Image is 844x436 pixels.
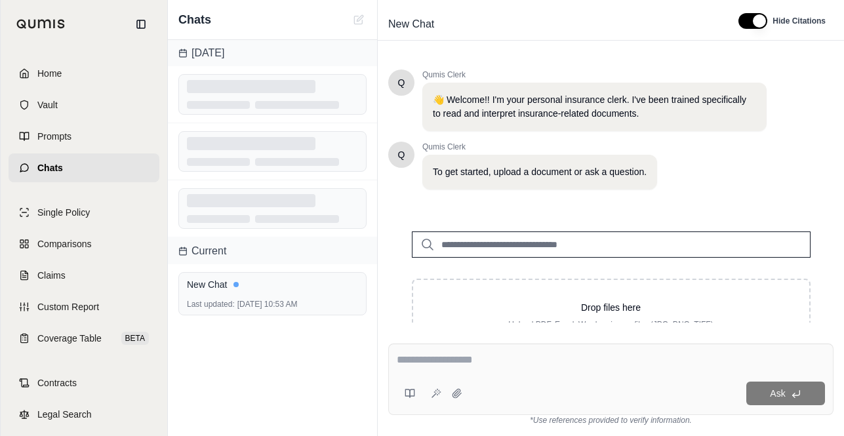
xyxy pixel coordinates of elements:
button: Ask [746,382,825,405]
a: Comparisons [9,229,159,258]
span: Custom Report [37,300,99,313]
span: Coverage Table [37,332,102,345]
span: Vault [37,98,58,111]
a: Custom Report [9,292,159,321]
span: Prompts [37,130,71,143]
a: Prompts [9,122,159,151]
p: Upload PDF, Excel, Word, or image files (JPG, PNG, TIFF) [434,319,788,330]
span: Chats [37,161,63,174]
span: Ask [770,388,785,399]
span: Claims [37,269,66,282]
span: Hello [398,76,405,89]
p: 👋 Welcome!! I'm your personal insurance clerk. I've been trained specifically to read and interpr... [433,93,756,121]
a: Legal Search [9,400,159,429]
span: Legal Search [37,408,92,421]
span: Hide Citations [773,16,826,26]
div: [DATE] 10:53 AM [187,299,358,309]
a: Contracts [9,368,159,397]
p: To get started, upload a document or ask a question. [433,165,647,179]
div: Current [168,238,377,264]
button: New Chat [351,12,367,28]
span: New Chat [383,14,439,35]
a: Home [9,59,159,88]
div: Edit Title [383,14,723,35]
a: Coverage TableBETA [9,324,159,353]
a: Single Policy [9,198,159,227]
span: Last updated: [187,299,235,309]
span: Home [37,67,62,80]
a: Claims [9,261,159,290]
span: Contracts [37,376,77,389]
span: BETA [121,332,149,345]
button: Collapse sidebar [131,14,151,35]
span: Qumis Clerk [422,69,767,80]
span: Qumis Clerk [422,142,657,152]
div: New Chat [187,278,358,291]
div: [DATE] [168,40,377,66]
p: Drop files here [434,301,788,314]
div: [DATE] [168,237,377,263]
span: Comparisons [37,237,91,250]
a: Chats [9,153,159,182]
a: Vault [9,90,159,119]
span: Hello [398,148,405,161]
div: *Use references provided to verify information. [388,415,834,426]
span: Single Policy [37,206,90,219]
span: Chats [178,10,211,29]
img: Qumis Logo [16,19,66,29]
